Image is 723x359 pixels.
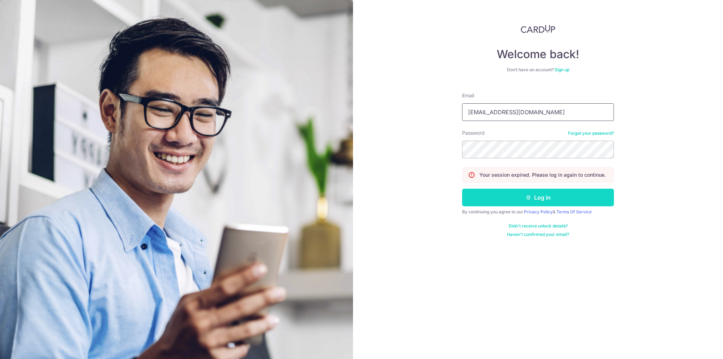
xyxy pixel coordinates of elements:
[462,47,614,61] h4: Welcome back!
[462,189,614,206] button: Log in
[509,223,568,229] a: Didn't receive unlock details?
[479,171,606,178] p: Your session expired. Please log in again to continue.
[521,25,555,33] img: CardUp Logo
[462,129,485,136] label: Password
[462,103,614,121] input: Enter your Email
[555,67,569,72] a: Sign up
[507,232,569,237] a: Haven't confirmed your email?
[524,209,553,214] a: Privacy Policy
[462,67,614,73] div: Don’t have an account?
[568,130,614,136] a: Forgot your password?
[556,209,592,214] a: Terms Of Service
[462,92,474,99] label: Email
[462,209,614,215] div: By continuing you agree to our &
